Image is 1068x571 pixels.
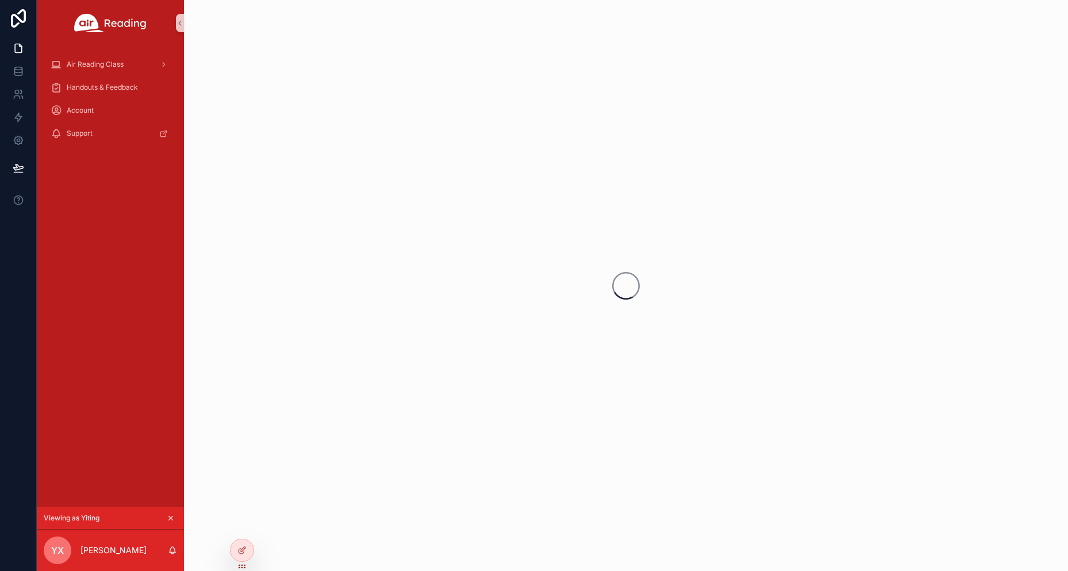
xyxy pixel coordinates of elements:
img: App logo [74,14,147,32]
p: [PERSON_NAME] [80,545,147,556]
a: Air Reading Class [44,54,177,75]
div: scrollable content [37,46,184,159]
a: Account [44,100,177,121]
span: Account [67,106,94,115]
span: Handouts & Feedback [67,83,138,92]
a: Handouts & Feedback [44,77,177,98]
span: Support [67,129,93,138]
span: Viewing as Yiting [44,513,99,523]
span: YX [51,543,64,557]
a: Support [44,123,177,144]
span: Air Reading Class [67,60,124,69]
